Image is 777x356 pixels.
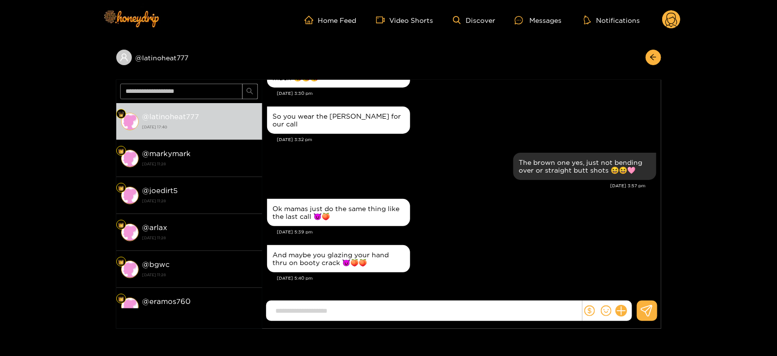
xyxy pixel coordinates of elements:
a: Discover [453,16,495,24]
div: And maybe you glazing your hand thru on booty crack 😈🍑🍑 [273,251,404,267]
span: search [246,88,253,96]
button: search [242,84,258,99]
strong: @ joedirt5 [143,186,178,195]
img: Fan Level [118,222,124,228]
div: [DATE] 3:57 pm [267,182,646,189]
strong: @ bgwc [143,260,170,268]
span: home [305,16,318,24]
div: Oct. 1, 5:40 pm [267,245,410,272]
div: Oct. 1, 3:32 pm [267,107,410,134]
a: Video Shorts [376,16,434,24]
button: Notifications [581,15,643,25]
img: Fan Level [118,259,124,265]
strong: @ latinoheat777 [143,112,199,121]
strong: @ eramos760 [143,297,191,305]
div: Ok mamas just do the same thing like the last call 😈🍑 [273,205,404,220]
div: Oct. 1, 3:57 pm [513,153,656,180]
div: So you wear the [PERSON_NAME] for our call [273,112,404,128]
div: [DATE] 3:30 pm [277,90,656,97]
span: arrow-left [650,53,657,62]
img: conversation [121,150,139,167]
img: Fan Level [118,185,124,191]
strong: [DATE] 11:28 [143,160,257,168]
div: [DATE] 3:32 pm [277,136,656,143]
div: Oct. 1, 5:39 pm [267,199,410,226]
img: Fan Level [118,111,124,117]
img: conversation [121,113,139,130]
div: The brown one yes, just not bending over or straight butt shots 😆😆🩷 [519,159,651,174]
div: @latinoheat777 [116,50,262,65]
strong: @ markymark [143,149,191,158]
img: Fan Level [118,148,124,154]
div: [DATE] 5:40 pm [277,275,656,282]
span: user [120,53,128,62]
img: Fan Level [118,296,124,302]
a: Home Feed [305,16,357,24]
span: smile [601,305,612,316]
img: conversation [121,298,139,315]
span: video-camera [376,16,390,24]
div: Messages [515,15,561,26]
img: conversation [121,187,139,204]
button: arrow-left [646,50,661,65]
strong: [DATE] 11:28 [143,307,257,316]
span: dollar [584,305,595,316]
strong: [DATE] 11:28 [143,270,257,279]
img: conversation [121,224,139,241]
div: [DATE] 5:39 pm [277,229,656,235]
strong: @ arlax [143,223,168,231]
strong: [DATE] 11:28 [143,233,257,242]
img: conversation [121,261,139,278]
button: dollar [582,303,597,318]
strong: [DATE] 17:40 [143,123,257,131]
strong: [DATE] 11:28 [143,196,257,205]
